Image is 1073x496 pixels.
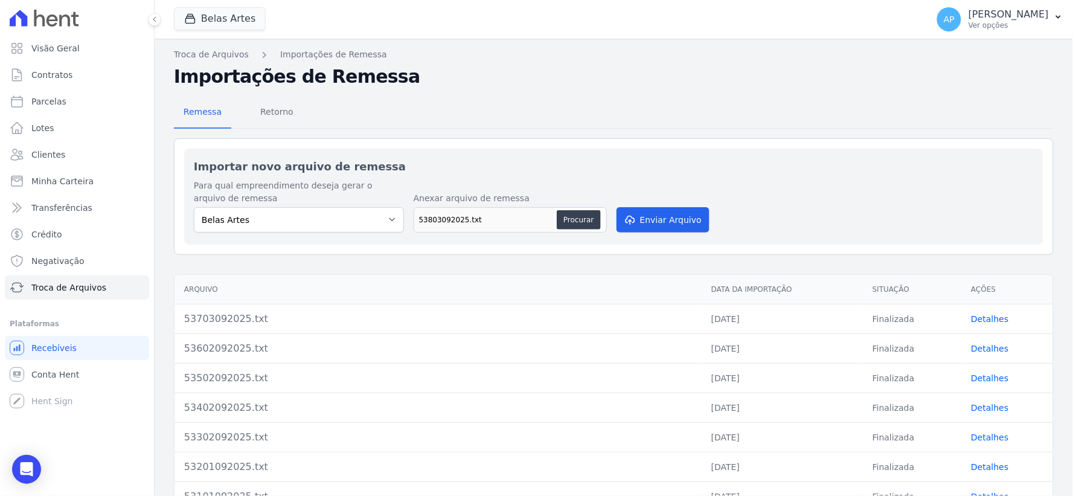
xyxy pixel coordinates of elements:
a: Visão Geral [5,36,149,60]
span: Contratos [31,69,72,81]
a: Minha Carteira [5,169,149,193]
div: 53602092025.txt [184,341,692,356]
span: Recebíveis [31,342,77,354]
div: Plataformas [10,317,144,331]
span: Clientes [31,149,65,161]
a: Detalhes [972,373,1009,383]
th: Ações [962,275,1053,304]
a: Contratos [5,63,149,87]
div: 53402092025.txt [184,401,692,415]
a: Importações de Remessa [280,48,387,61]
span: Troca de Arquivos [31,282,106,294]
a: Retorno [251,97,303,129]
p: Ver opções [969,21,1049,30]
nav: Tab selector [174,97,303,129]
span: Conta Hent [31,369,79,381]
td: [DATE] [702,363,863,393]
td: Finalizada [863,422,961,452]
td: Finalizada [863,393,961,422]
td: Finalizada [863,333,961,363]
a: Crédito [5,222,149,246]
td: [DATE] [702,333,863,363]
a: Detalhes [972,433,1009,442]
div: 53302092025.txt [184,430,692,445]
a: Detalhes [972,462,1009,472]
div: 53703092025.txt [184,312,692,326]
nav: Breadcrumb [174,48,1054,61]
a: Parcelas [5,89,149,114]
h2: Importar novo arquivo de remessa [194,158,1034,175]
td: [DATE] [702,304,863,333]
span: Visão Geral [31,42,80,54]
a: Detalhes [972,314,1009,324]
div: 53201092025.txt [184,460,692,474]
button: AP [PERSON_NAME] Ver opções [927,2,1073,36]
td: [DATE] [702,422,863,452]
td: Finalizada [863,304,961,333]
td: [DATE] [702,393,863,422]
span: Parcelas [31,95,66,108]
span: Retorno [253,100,301,124]
th: Arquivo [175,275,702,304]
button: Procurar [557,210,600,230]
div: 53502092025.txt [184,371,692,385]
a: Remessa [174,97,231,129]
span: Negativação [31,255,85,267]
td: Finalizada [863,363,961,393]
span: Minha Carteira [31,175,94,187]
th: Data da Importação [702,275,863,304]
a: Lotes [5,116,149,140]
p: [PERSON_NAME] [969,8,1049,21]
button: Enviar Arquivo [617,207,709,233]
label: Anexar arquivo de remessa [414,192,607,205]
a: Clientes [5,143,149,167]
span: Crédito [31,228,62,240]
a: Detalhes [972,403,1009,413]
label: Para qual empreendimento deseja gerar o arquivo de remessa [194,179,404,205]
span: Lotes [31,122,54,134]
a: Troca de Arquivos [5,275,149,300]
span: Transferências [31,202,92,214]
a: Recebíveis [5,336,149,360]
button: Belas Artes [174,7,266,30]
a: Troca de Arquivos [174,48,249,61]
a: Conta Hent [5,362,149,387]
td: Finalizada [863,452,961,482]
a: Detalhes [972,344,1009,353]
div: Open Intercom Messenger [12,455,41,484]
a: Negativação [5,249,149,273]
th: Situação [863,275,961,304]
h2: Importações de Remessa [174,66,1054,88]
td: [DATE] [702,452,863,482]
a: Transferências [5,196,149,220]
span: Remessa [176,100,229,124]
span: AP [944,15,955,24]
